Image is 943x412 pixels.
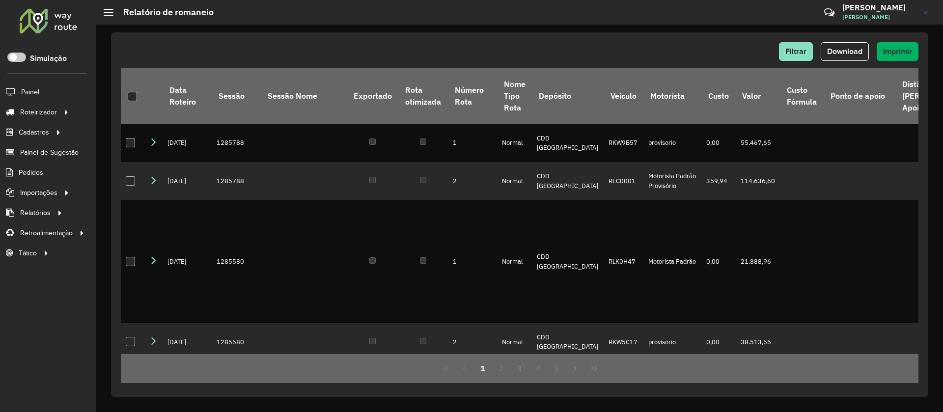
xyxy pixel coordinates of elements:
span: Roteirizador [20,107,57,117]
button: 3 [510,359,529,378]
th: Ponto de apoio [824,68,895,124]
span: Filtrar [785,47,806,55]
td: CDD [GEOGRAPHIC_DATA] [532,124,604,162]
td: 1 [448,200,497,323]
td: 1 [448,124,497,162]
th: Número Rota [448,68,497,124]
span: Importações [20,188,57,198]
td: Motorista Padrão Provisório [643,162,701,200]
span: Tático [19,248,37,258]
td: 38.513,55 [736,323,780,361]
button: 2 [492,359,510,378]
th: Veículo [604,68,643,124]
td: Normal [497,162,532,200]
td: [DATE] [163,323,212,361]
span: Retroalimentação [20,228,73,238]
th: Exportado [347,68,398,124]
label: Simulação [30,53,67,64]
th: Valor [736,68,780,124]
th: Rota otimizada [398,68,447,124]
td: 21.888,96 [736,200,780,323]
td: 0,00 [701,323,735,361]
span: Relatórios [20,208,51,218]
th: Custo Fórmula [780,68,824,124]
span: Pedidos [19,167,43,178]
h3: [PERSON_NAME] [842,3,916,12]
button: Last Page [584,359,603,378]
td: [DATE] [163,124,212,162]
td: Normal [497,200,532,323]
td: provisorio [643,124,701,162]
td: 1285580 [212,323,261,361]
td: CDD [GEOGRAPHIC_DATA] [532,162,604,200]
td: [DATE] [163,200,212,323]
td: provisorio [643,323,701,361]
td: Normal [497,124,532,162]
button: 5 [548,359,566,378]
span: Download [827,47,862,55]
h2: Relatório de romaneio [113,7,214,18]
span: Painel [21,87,39,97]
th: Motorista [643,68,701,124]
span: Painel de Sugestão [20,147,79,158]
button: Filtrar [779,42,813,61]
td: RKW9B57 [604,124,643,162]
td: 114.636,60 [736,162,780,200]
td: [DATE] [163,162,212,200]
td: 359,94 [701,162,735,200]
button: 4 [529,359,548,378]
td: RLK0H47 [604,200,643,323]
th: Data Roteiro [163,68,212,124]
td: 2 [448,323,497,361]
button: Next Page [566,359,584,378]
td: Normal [497,323,532,361]
span: Cadastros [19,127,49,137]
button: Imprimir [877,42,918,61]
button: 1 [473,359,492,378]
span: [PERSON_NAME] [842,13,916,22]
td: 0,00 [701,200,735,323]
td: 2 [448,162,497,200]
th: Nome Tipo Rota [497,68,532,124]
span: Imprimir [883,47,912,55]
td: 1285788 [212,162,261,200]
td: 55.467,65 [736,124,780,162]
td: RKW5C17 [604,323,643,361]
button: Download [821,42,869,61]
td: 0,00 [701,124,735,162]
td: Motorista Padrão [643,200,701,323]
td: REC0001 [604,162,643,200]
td: CDD [GEOGRAPHIC_DATA] [532,323,604,361]
td: 1285788 [212,124,261,162]
a: Contato Rápido [819,2,840,23]
th: Sessão [212,68,261,124]
th: Depósito [532,68,604,124]
th: Sessão Nome [261,68,347,124]
td: CDD [GEOGRAPHIC_DATA] [532,200,604,323]
td: 1285580 [212,200,261,323]
th: Custo [701,68,735,124]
